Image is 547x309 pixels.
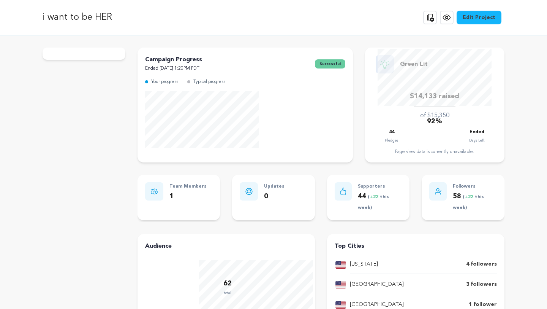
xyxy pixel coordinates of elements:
[453,182,497,191] p: Followers
[350,280,404,289] p: [GEOGRAPHIC_DATA]
[469,137,484,144] p: Days Left
[358,182,402,191] p: Supporters
[315,59,345,68] span: successful
[420,111,449,120] p: of $15,350
[358,195,389,210] span: ( this week)
[358,191,402,213] p: 44
[264,191,285,202] p: 0
[389,128,394,137] p: 44
[466,260,497,269] p: 4 followers
[453,191,497,213] p: 58
[223,278,232,289] p: 62
[145,242,307,251] h4: Audience
[193,78,225,86] p: Typical progress
[465,195,475,199] span: +22
[350,260,378,269] p: [US_STATE]
[151,78,178,86] p: Your progress
[335,242,497,251] h4: Top Cities
[169,182,207,191] p: Team Members
[457,11,501,24] a: Edit Project
[373,149,497,155] div: Page view data is currently unavailable.
[264,182,285,191] p: Updates
[223,289,232,297] p: total
[470,128,484,137] p: Ended
[370,195,380,199] span: +22
[145,64,202,73] p: Ended [DATE] 1:20PM PDT
[466,280,497,289] p: 3 followers
[385,137,398,144] p: Pledges
[43,11,112,24] p: i want to be HER
[453,195,484,210] span: ( this week)
[169,191,207,202] p: 1
[427,116,442,127] p: 92%
[145,55,202,64] p: Campaign Progress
